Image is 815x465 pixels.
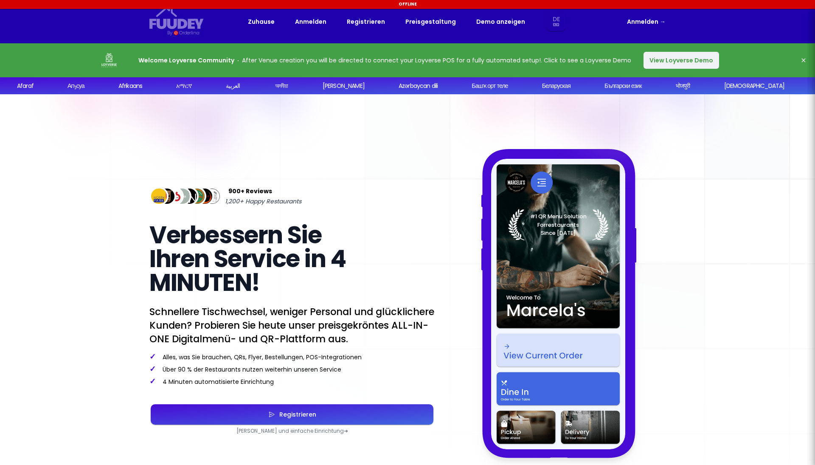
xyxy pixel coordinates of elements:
[180,187,199,206] img: Review Img
[149,377,435,386] p: 4 Minuten automatisierte Einrichtung
[149,365,435,374] p: Über 90 % der Restaurants nutzen weiterhin unseren Service
[627,17,666,27] a: Anmelden
[195,187,214,206] img: Review Img
[165,187,184,206] img: Review Img
[268,82,281,90] div: অসমীয়া
[149,187,169,206] img: Review Img
[11,82,27,90] div: Afaraf
[219,82,233,90] div: العربية
[225,196,301,206] span: 1,200+ Happy Restaurants
[275,411,316,417] div: Registrieren
[149,352,435,361] p: Alles, was Sie brauchen, QRs, Flyer, Bestellungen, POS-Integrationen
[61,82,78,90] div: Аҧсуа
[465,82,501,90] div: Башҡорт теле
[1,1,814,7] div: Offline
[112,82,136,90] div: Afrikaans
[179,29,199,37] div: Orderlina
[138,55,631,65] p: After Venue creation you will be directed to connect your Loyverse POS for a fully automated setu...
[347,17,385,27] a: Registrieren
[316,82,358,90] div: [PERSON_NAME]
[172,187,191,206] img: Review Img
[248,17,275,27] a: Zuhause
[138,56,234,65] strong: Welcome Loyverse Community
[228,186,272,196] span: 900+ Reviews
[660,17,666,26] span: →
[188,187,207,206] img: Review Img
[149,376,156,386] span: ✓
[392,82,431,90] div: Azərbaycan dili
[167,29,172,37] div: By
[202,187,222,206] img: Review Img
[295,17,326,27] a: Anmelden
[149,305,435,346] p: Schnellere Tischwechsel, weniger Personal und glücklichere Kunden? Probieren Sie heute unser prei...
[149,7,204,29] svg: {/* Added fill="currentColor" here */} {/* This rectangle defines the background. Its explicit fi...
[405,17,456,27] a: Preisgestaltung
[598,82,635,90] div: Български език
[151,404,433,425] button: Registrieren
[669,82,684,90] div: भोजपुरी
[149,364,156,374] span: ✓
[149,218,346,299] span: Verbessern Sie Ihren Service in 4 MINUTEN!
[508,209,609,240] img: Laurel
[717,82,778,90] div: [DEMOGRAPHIC_DATA]
[536,82,564,90] div: Беларуская
[157,187,176,206] img: Review Img
[644,52,719,69] button: View Loyverse Demo
[476,17,525,27] a: Demo anzeigen
[170,82,185,90] div: አማርኛ
[149,351,156,362] span: ✓
[149,428,435,434] p: [PERSON_NAME] und einfache Einrichtung ➜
